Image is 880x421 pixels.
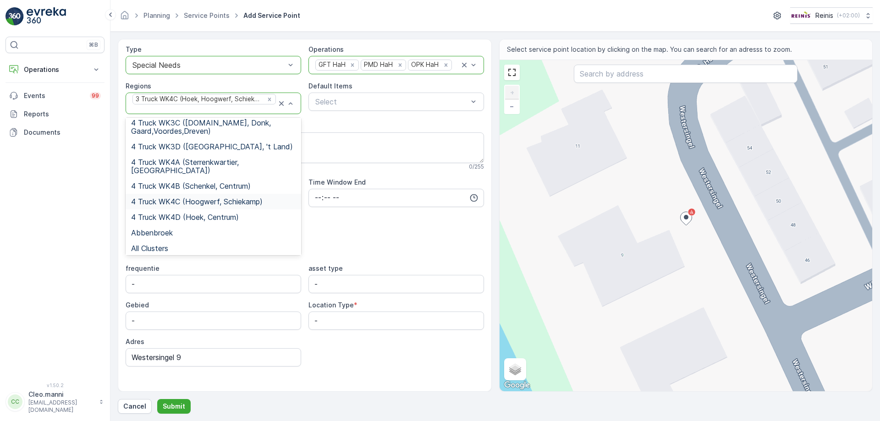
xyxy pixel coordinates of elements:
[126,82,151,90] label: Regions
[242,11,302,20] span: Add Service Point
[308,264,343,272] label: asset type
[131,244,168,252] span: All Clusters
[8,394,22,409] div: CC
[361,60,394,70] div: PMD HaH
[469,163,484,170] p: 0 / 255
[395,61,405,69] div: Remove PMD HaH
[815,11,833,20] p: Reinis
[5,60,104,79] button: Operations
[126,338,144,345] label: Adres
[89,41,98,49] p: ⌘B
[126,264,159,272] label: frequentie
[133,94,264,104] div: 3 Truck WK4C (Hoek, Hoogwerf, Schiekamp)
[505,66,519,79] a: View Fullscreen
[441,61,451,69] div: Remove OPK HaH
[5,383,104,388] span: v 1.50.2
[27,7,66,26] img: logo_light-DOdMpM7g.png
[24,91,84,100] p: Events
[790,7,873,24] button: Reinis(+02:00)
[126,301,149,309] label: Gebied
[5,123,104,142] a: Documents
[184,11,230,19] a: Service Points
[24,109,101,119] p: Reports
[347,61,357,69] div: Remove GFT HaH
[131,142,293,151] span: 4 Truck WK3D ([GEOGRAPHIC_DATA], 't Land)
[118,399,152,414] button: Cancel
[123,402,146,411] p: Cancel
[92,92,99,99] p: 99
[308,301,354,309] label: Location Type
[24,128,101,137] p: Documents
[120,14,130,22] a: Homepage
[28,399,94,414] p: [EMAIL_ADDRESS][DOMAIN_NAME]
[505,86,519,99] a: Zoom In
[264,95,275,104] div: Remove 3 Truck WK4C (Hoek, Hoogwerf, Schiekamp)
[308,45,344,53] label: Operations
[131,119,296,135] span: 4 Truck WK3C ([DOMAIN_NAME], Donk, Gaard,Voordes,Dreven)
[5,105,104,123] a: Reports
[157,399,191,414] button: Submit
[502,379,532,391] img: Google
[131,229,173,237] span: Abbenbroek
[5,7,24,26] img: logo
[131,182,251,190] span: 4 Truck WK4B (Schenkel, Centrum)
[126,45,142,53] label: Type
[505,359,525,379] a: Layers
[131,158,296,175] span: 4 Truck WK4A (Sterrenkwartier, [GEOGRAPHIC_DATA])
[408,60,440,70] div: OPK HaH
[163,402,185,411] p: Submit
[316,60,347,70] div: GFT HaH
[308,82,352,90] label: Default Items
[5,390,104,414] button: CCCleo.manni[EMAIL_ADDRESS][DOMAIN_NAME]
[308,178,366,186] label: Time Window End
[28,390,94,399] p: Cleo.manni
[505,99,519,113] a: Zoom Out
[502,379,532,391] a: Open this area in Google Maps (opens a new window)
[131,197,263,206] span: 4 Truck WK4C (Hoogwerf, Schiekamp)
[790,11,812,21] img: Reinis-Logo-Vrijstaand_Tekengebied-1-copy2_aBO4n7j.png
[510,88,514,96] span: +
[24,65,86,74] p: Operations
[574,65,797,83] input: Search by address
[143,11,170,19] a: Planning
[5,87,104,105] a: Events99
[507,45,792,54] span: Select service point location by clicking on the map. You can search for an adresss to zoom.
[131,213,239,221] span: 4 Truck WK4D (Hoek, Centrum)
[837,12,860,19] p: ( +02:00 )
[510,102,514,110] span: −
[315,96,468,107] p: Select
